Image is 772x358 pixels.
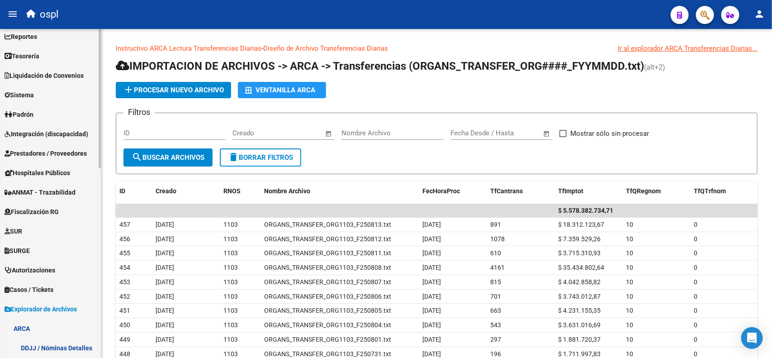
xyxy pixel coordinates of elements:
span: TfQTrfnom [694,187,726,195]
span: 0 [694,293,697,300]
mat-icon: person [754,9,765,19]
span: [DATE] [156,221,174,228]
datatable-header-cell: TfCantrans [487,181,554,201]
button: Borrar Filtros [220,148,301,167]
span: $ 7.359.529,26 [558,235,601,243]
span: [DATE] [422,264,441,271]
span: [DATE] [422,235,441,243]
span: 1103 [223,235,238,243]
mat-icon: menu [7,9,18,19]
span: 455 [119,249,130,257]
datatable-header-cell: TfImptot [554,181,622,201]
input: End date [270,129,314,137]
span: 0 [694,249,697,257]
datatable-header-cell: ID [116,181,152,201]
span: [DATE] [156,264,174,271]
p: - [116,43,758,53]
span: 4161 [490,264,505,271]
span: ORGANS_TRANSFER_ORG1103_F250805.txt [264,307,391,314]
span: [DATE] [422,350,441,358]
span: Padrón [5,110,33,119]
button: Procesar nuevo archivo [116,82,231,98]
span: 10 [626,264,633,271]
span: ORGANS_TRANSFER_ORG1103_F250808.txt [264,264,391,271]
mat-icon: delete [228,152,239,162]
span: 1078 [490,235,505,243]
span: 1103 [223,307,238,314]
span: [DATE] [422,249,441,257]
span: (alt+2) [644,63,665,72]
span: Fiscalización RG [5,207,59,217]
span: Explorador de Archivos [5,304,77,314]
span: Casos / Tickets [5,285,53,295]
span: [DATE] [422,307,441,314]
span: 891 [490,221,501,228]
span: ORGANS_TRANSFER_ORG1103_F250813.txt [264,221,391,228]
span: ORGANS_TRANSFER_ORG1103_F250804.txt [264,321,391,329]
span: 450 [119,321,130,329]
span: 10 [626,350,633,358]
span: Procesar nuevo archivo [123,86,224,94]
span: ANMAT - Trazabilidad [5,187,76,197]
span: Nombre Archivo [264,187,310,195]
span: [DATE] [422,321,441,329]
span: $ 3.631.016,69 [558,321,601,329]
span: 454 [119,264,130,271]
span: 1103 [223,264,238,271]
span: [DATE] [422,336,441,343]
span: $ 3.715.310,93 [558,249,601,257]
span: 10 [626,249,633,257]
span: 0 [694,321,697,329]
span: SURGE [5,246,30,256]
span: 663 [490,307,501,314]
span: [DATE] [156,321,174,329]
span: ID [119,187,125,195]
button: Open calendar [542,129,552,139]
span: Mostrar sólo sin procesar [570,128,649,139]
span: [DATE] [156,235,174,243]
button: Open calendar [324,129,334,139]
span: $ 35.434.802,64 [558,264,604,271]
span: 10 [626,293,633,300]
span: [DATE] [422,293,441,300]
button: Ventanilla ARCA [238,82,326,98]
span: 1103 [223,350,238,358]
span: Reportes [5,32,37,42]
span: [DATE] [156,336,174,343]
span: [DATE] [156,307,174,314]
span: Creado [156,187,176,195]
span: 1103 [223,278,238,286]
datatable-header-cell: Creado [152,181,220,201]
datatable-header-cell: TfQRegnom [622,181,690,201]
input: End date [488,129,532,137]
span: ORGANS_TRANSFER_ORG1103_F250731.txt [264,350,391,358]
span: 456 [119,235,130,243]
span: 0 [694,307,697,314]
span: 543 [490,321,501,329]
span: ORGANS_TRANSFER_ORG1103_F250807.txt [264,278,391,286]
span: Autorizaciones [5,265,55,275]
datatable-header-cell: Nombre Archivo [260,181,419,201]
span: 453 [119,278,130,286]
span: 1103 [223,249,238,257]
span: 452 [119,293,130,300]
span: [DATE] [156,350,174,358]
div: Open Intercom Messenger [741,327,763,349]
span: 10 [626,235,633,243]
span: TfCantrans [490,187,523,195]
span: TfImptot [558,187,583,195]
span: 1103 [223,221,238,228]
span: [DATE] [422,278,441,286]
span: $ 1.881.720,37 [558,336,601,343]
span: ospl [40,5,58,24]
mat-icon: search [132,152,142,162]
span: 10 [626,278,633,286]
a: Diseño de Archivo Transferencias Diarias [263,44,388,53]
span: 10 [626,307,633,314]
span: $ 5.578.382.734,71 [558,207,613,214]
span: 0 [694,264,697,271]
span: [DATE] [156,293,174,300]
span: Tesorería [5,51,39,61]
span: TfQRegnom [626,187,661,195]
span: RNOS [223,187,241,195]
